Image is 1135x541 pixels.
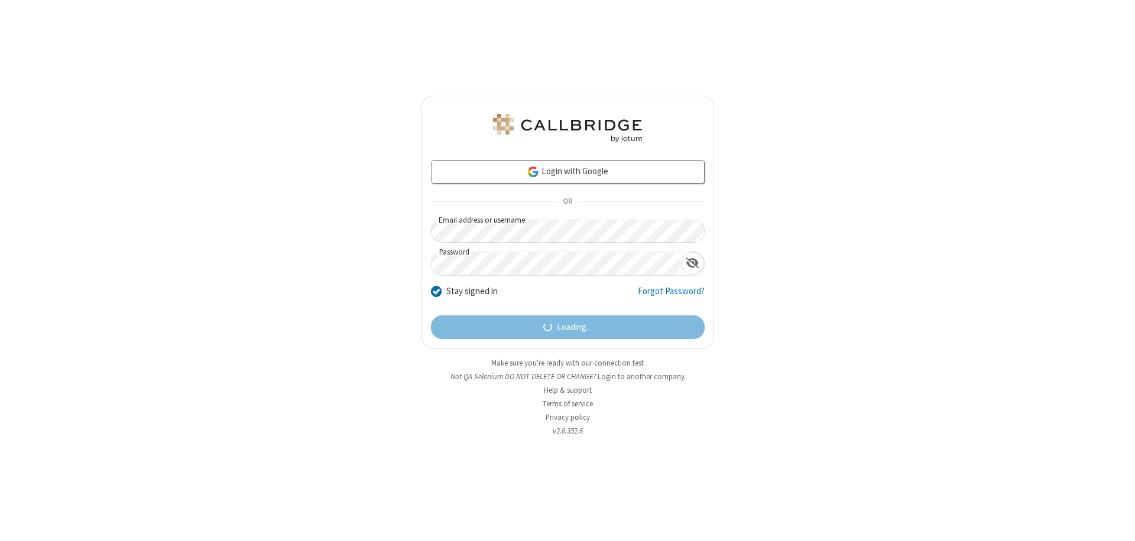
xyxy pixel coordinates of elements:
li: v2.6.352.6 [421,425,714,436]
input: Password [432,252,681,275]
a: Login with Google [431,160,705,184]
a: Privacy policy [546,412,590,422]
div: Show password [681,252,704,274]
a: Terms of service [543,399,593,409]
span: OR [558,194,577,210]
button: Login to another company [598,371,685,382]
a: Forgot Password? [638,285,705,307]
li: Not QA Selenium DO NOT DELETE OR CHANGE? [421,371,714,382]
label: Stay signed in [446,285,498,298]
a: Make sure you're ready with our connection test [491,358,644,368]
input: Email address or username [431,220,705,243]
button: Loading... [431,315,705,339]
a: Help & support [544,385,592,395]
img: QA Selenium DO NOT DELETE OR CHANGE [491,114,644,142]
span: Loading... [557,321,592,334]
img: google-icon.png [527,165,540,178]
